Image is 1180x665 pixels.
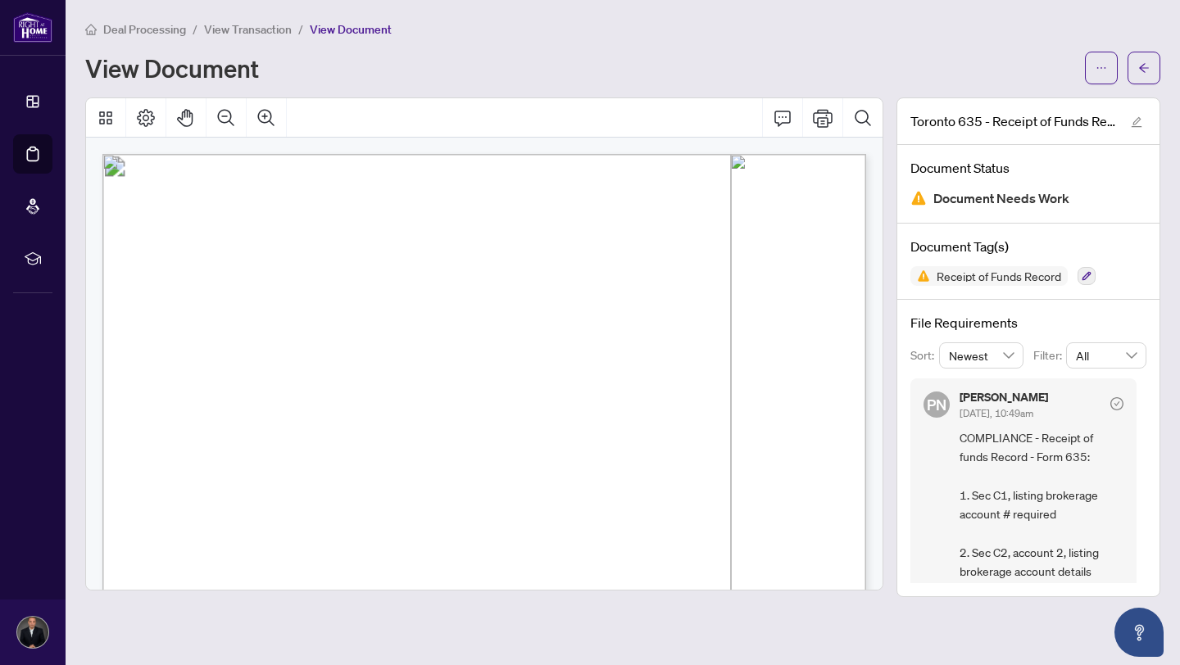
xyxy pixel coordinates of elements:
h4: File Requirements [910,313,1146,332]
span: check-circle [1110,397,1123,410]
img: Profile Icon [17,617,48,648]
span: View Transaction [204,22,292,37]
span: Document Needs Work [933,188,1069,210]
h5: [PERSON_NAME] [960,391,1048,403]
span: edit [1131,116,1142,128]
span: Toronto 635 - Receipt of Funds Record-1.pdf [910,111,1115,131]
span: ellipsis [1096,62,1107,74]
img: logo [13,12,52,43]
span: Deal Processing [103,22,186,37]
span: arrow-left [1138,62,1150,74]
img: Status Icon [910,266,930,286]
button: Open asap [1114,608,1164,657]
img: Document Status [910,190,927,206]
h4: Document Tag(s) [910,237,1146,256]
span: Receipt of Funds Record [930,270,1068,282]
span: Newest [949,343,1014,368]
span: home [85,24,97,35]
span: COMPLIANCE - Receipt of funds Record - Form 635: 1. Sec C1, listing brokerage account # required ... [960,428,1123,600]
span: All [1076,343,1137,368]
span: [DATE], 10:49am [960,407,1033,419]
span: PN [927,393,946,416]
p: Filter: [1033,346,1066,364]
li: / [298,20,303,38]
p: Sort: [910,346,939,364]
h4: Document Status [910,158,1146,178]
li: / [193,20,197,38]
span: View Document [310,22,392,37]
h1: View Document [85,55,259,81]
